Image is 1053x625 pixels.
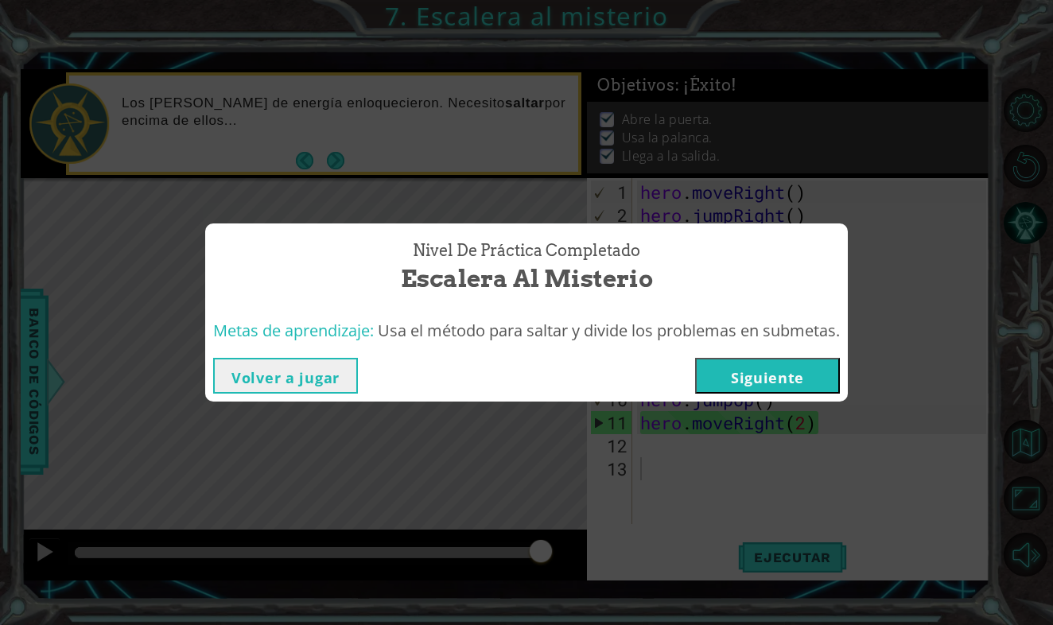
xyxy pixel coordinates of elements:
[213,358,358,394] button: Volver a jugar
[401,262,653,296] span: Escalera al misterio
[413,239,640,262] span: Nivel de práctica Completado
[695,358,840,394] button: Siguiente
[378,320,840,341] span: Usa el método para saltar y divide los problemas en submetas.
[213,320,374,341] span: Metas de aprendizaje:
